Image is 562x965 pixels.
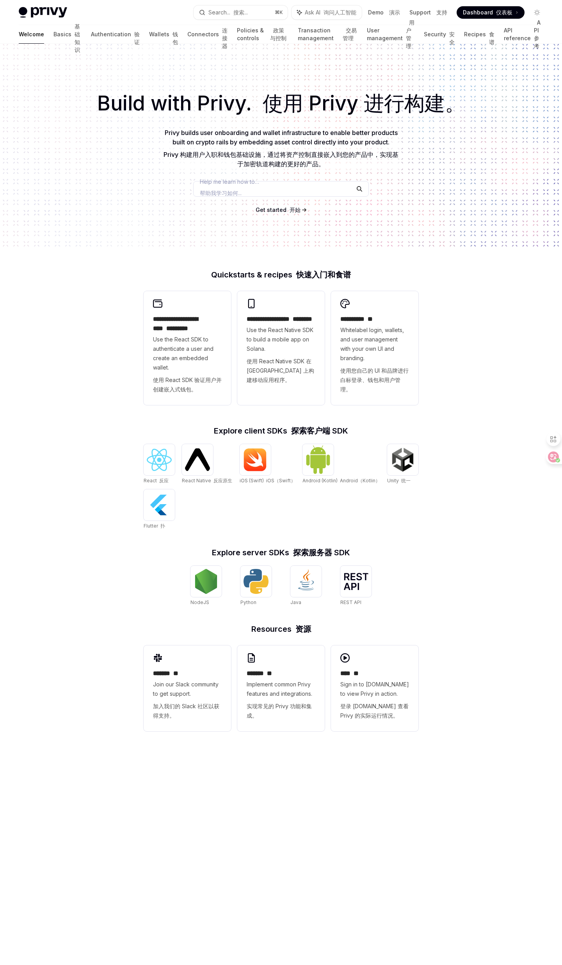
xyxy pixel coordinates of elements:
[134,31,140,45] font: 验证
[496,9,512,16] font: 仪表板
[247,703,312,719] font: 实现常见的 Privy 功能​​和集成。
[390,447,415,472] img: Unity
[275,9,283,16] span: ⌘ K
[173,31,178,45] font: 钱包
[368,9,400,16] a: Demo 演示
[464,25,494,44] a: Recipes 食谱
[149,25,178,44] a: Wallets 钱包
[240,566,272,606] a: PythonPython
[256,206,301,213] span: Get started
[162,129,400,168] span: Privy builds user onboarding and wallet infrastructure to enable better products built on crypto ...
[331,291,418,405] a: **** ***** **Whitelabel login, wallets, and user management with your own UI and branding.使用您自己的 ...
[19,25,44,44] a: Welcome
[144,444,175,485] a: ReactReact 反应
[340,325,409,397] span: Whitelabel login, wallets, and user management with your own UI and branding.
[449,31,455,45] font: 安全
[144,427,418,435] h2: Explore client SDKs
[144,271,418,279] h2: Quickstarts & recipes
[305,9,356,16] span: Ask AI
[302,478,380,483] span: Android (Kotlin)
[298,25,358,44] a: Transaction management 交易管理
[463,9,512,16] span: Dashboard
[240,444,295,485] a: iOS (Swift)iOS (Swift) iOS（Swift）
[531,6,543,19] button: Toggle dark mode
[340,703,409,719] font: 登录 [DOMAIN_NAME] 查看 Privy 的实际运行情况。
[291,426,348,435] font: 探索客户端 SDK
[153,680,222,723] span: Join our Slack community to get support.
[233,9,248,16] font: 搜索...
[343,27,357,41] font: 交易管理
[182,444,232,485] a: React NativeReact Native 反应原生
[159,478,169,483] font: 反应
[266,478,295,483] font: iOS（Swift）
[331,645,418,731] a: **** **Sign in to [DOMAIN_NAME] to view Privy in action.登录 [DOMAIN_NAME] 查看 Privy 的实际运行情况。
[147,449,172,471] img: React
[489,31,494,45] font: 食谱
[295,624,311,634] font: 资源
[387,478,411,483] span: Unity
[194,5,288,20] button: Search... 搜索...⌘K
[406,19,414,49] font: 用户管理
[256,206,301,214] a: Get started 开始
[293,548,350,557] font: 探索服务器 SDK
[190,566,222,606] a: NodeJSNodeJS
[290,566,322,606] a: JavaJava
[324,9,356,16] font: 询问人工智能
[534,19,541,49] font: API 参考
[185,448,210,471] img: React Native
[240,478,295,483] span: iOS (Swift)
[240,599,256,605] span: Python
[160,523,165,529] font: 扑
[343,573,368,590] img: REST API
[208,8,248,17] div: Search...
[153,335,222,397] span: Use the React SDK to authenticate a user and create an embedded wallet.
[340,599,361,605] span: REST API
[200,178,259,200] span: Help me learn how to…
[243,448,268,471] img: iOS (Swift)
[182,478,232,483] span: React Native
[144,549,418,556] h2: Explore server SDKs
[409,9,447,16] a: Support 支持
[292,5,362,20] button: Ask AI 询问人工智能
[187,25,228,44] a: Connectors 连接器
[367,25,414,44] a: User management 用户管理
[144,625,418,633] h2: Resources
[290,599,301,605] span: Java
[19,7,67,18] img: light logo
[263,91,465,116] font: 使用 Privy 进行构建。
[340,367,409,393] font: 使用您自己的 UI 和品牌进行白标登录、钱包和用户管理。
[194,569,219,594] img: NodeJS
[247,680,315,723] span: Implement common Privy features and integrations.
[237,25,288,44] a: Policies & controls 政策与控制
[504,25,543,44] a: API reference API 参考
[387,444,418,485] a: UnityUnity 统一
[290,206,301,213] font: 开始
[244,569,269,594] img: Python
[296,270,351,279] font: 快速入门和食谱
[457,6,525,19] a: Dashboard 仪表板
[53,25,82,44] a: Basics 基础知识
[222,27,228,49] font: 连接器
[340,680,409,723] span: Sign in to [DOMAIN_NAME] to view Privy in action.
[147,492,172,517] img: Flutter
[144,489,175,530] a: FlutterFlutter 扑
[144,478,169,483] span: React
[91,25,140,44] a: Authentication 验证
[213,478,232,483] font: 反应原生
[270,27,286,41] font: 政策与控制
[306,445,331,474] img: Android (Kotlin)
[153,703,219,719] font: 加入我们的 Slack 社区以获得支持。
[389,9,400,16] font: 演示
[164,151,398,168] font: Privy 构建用户入职和钱包基础设施，通过将资产控制直接嵌入到您的产品中，实现基于加密轨道构建的更好的产品。
[247,358,314,383] font: 使用 React Native SDK 在 [GEOGRAPHIC_DATA] 上构建移动应用程序。
[340,566,372,606] a: REST APIREST API
[436,9,447,16] font: 支持
[200,190,242,196] font: 帮助我学习如何...
[293,569,318,594] img: Java
[340,478,380,483] font: Android（Kotlin）
[12,88,550,119] h1: Build with Privy.
[424,25,455,44] a: Security 安全
[153,377,222,393] font: 使用 React SDK 验证用户并创建嵌入式钱包。
[302,444,380,485] a: Android (Kotlin)Android (Kotlin) Android（Kotlin）
[144,523,165,529] span: Flutter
